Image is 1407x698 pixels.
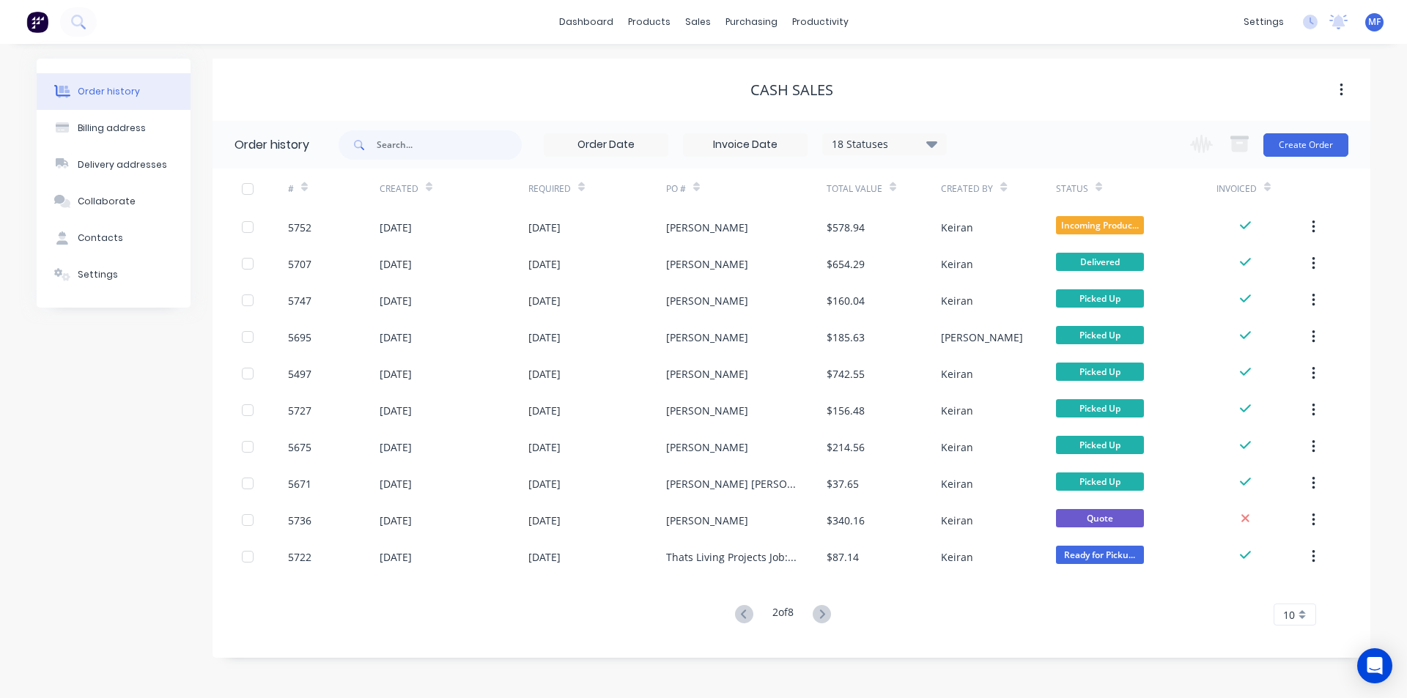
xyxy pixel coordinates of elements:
[78,268,118,281] div: Settings
[1056,326,1144,344] span: Picked Up
[941,439,973,455] div: Keiran
[1056,216,1144,234] span: Incoming Produc...
[718,11,785,33] div: purchasing
[666,513,748,528] div: [PERSON_NAME]
[37,110,191,146] button: Billing address
[528,513,561,528] div: [DATE]
[552,11,621,33] a: dashboard
[377,130,522,160] input: Search...
[1056,546,1144,564] span: Ready for Picku...
[666,293,748,308] div: [PERSON_NAME]
[288,366,311,382] div: 5497
[666,403,748,418] div: [PERSON_NAME]
[1216,168,1308,209] div: Invoiced
[78,85,140,98] div: Order history
[827,549,859,565] div: $87.14
[288,330,311,345] div: 5695
[827,256,865,272] div: $654.29
[666,476,797,491] div: [PERSON_NAME] [PERSON_NAME] Electrical
[1236,11,1291,33] div: settings
[941,366,973,382] div: Keiran
[288,256,311,272] div: 5707
[380,513,412,528] div: [DATE]
[1283,607,1295,623] span: 10
[37,220,191,256] button: Contacts
[528,366,561,382] div: [DATE]
[1056,363,1144,381] span: Picked Up
[666,256,748,272] div: [PERSON_NAME]
[380,168,528,209] div: Created
[941,549,973,565] div: Keiran
[827,220,865,235] div: $578.94
[78,231,123,245] div: Contacts
[78,195,136,208] div: Collaborate
[288,182,294,196] div: #
[827,439,865,455] div: $214.56
[678,11,718,33] div: sales
[666,168,827,209] div: PO #
[528,330,561,345] div: [DATE]
[380,403,412,418] div: [DATE]
[288,476,311,491] div: 5671
[1357,648,1392,683] div: Open Intercom Messenger
[941,220,973,235] div: Keiran
[666,182,686,196] div: PO #
[528,256,561,272] div: [DATE]
[380,330,412,345] div: [DATE]
[380,549,412,565] div: [DATE]
[288,439,311,455] div: 5675
[827,293,865,308] div: $160.04
[1056,182,1088,196] div: Status
[666,439,748,455] div: [PERSON_NAME]
[380,182,418,196] div: Created
[1056,289,1144,308] span: Picked Up
[288,168,380,209] div: #
[528,182,571,196] div: Required
[380,366,412,382] div: [DATE]
[666,220,748,235] div: [PERSON_NAME]
[827,366,865,382] div: $742.55
[785,11,856,33] div: productivity
[1056,399,1144,417] span: Picked Up
[288,220,311,235] div: 5752
[78,158,167,171] div: Delivery addresses
[827,476,859,491] div: $37.65
[288,549,311,565] div: 5722
[941,403,973,418] div: Keiran
[26,11,48,33] img: Factory
[1263,133,1348,157] button: Create Order
[288,513,311,528] div: 5736
[380,256,412,272] div: [DATE]
[234,136,309,154] div: Order history
[528,293,561,308] div: [DATE]
[544,134,668,156] input: Order Date
[666,549,797,565] div: Thats Living Projects Job: Matraville
[941,330,1023,345] div: [PERSON_NAME]
[827,330,865,345] div: $185.63
[1056,168,1216,209] div: Status
[666,366,748,382] div: [PERSON_NAME]
[528,220,561,235] div: [DATE]
[528,439,561,455] div: [DATE]
[1056,436,1144,454] span: Picked Up
[380,439,412,455] div: [DATE]
[666,330,748,345] div: [PERSON_NAME]
[941,293,973,308] div: Keiran
[528,549,561,565] div: [DATE]
[1216,182,1257,196] div: Invoiced
[1056,472,1144,491] span: Picked Up
[288,293,311,308] div: 5747
[37,256,191,293] button: Settings
[827,182,882,196] div: Total Value
[941,476,973,491] div: Keiran
[380,476,412,491] div: [DATE]
[941,168,1055,209] div: Created By
[941,256,973,272] div: Keiran
[621,11,678,33] div: products
[78,122,146,135] div: Billing address
[827,403,865,418] div: $156.48
[37,146,191,183] button: Delivery addresses
[528,403,561,418] div: [DATE]
[772,604,794,625] div: 2 of 8
[750,81,833,99] div: Cash Sales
